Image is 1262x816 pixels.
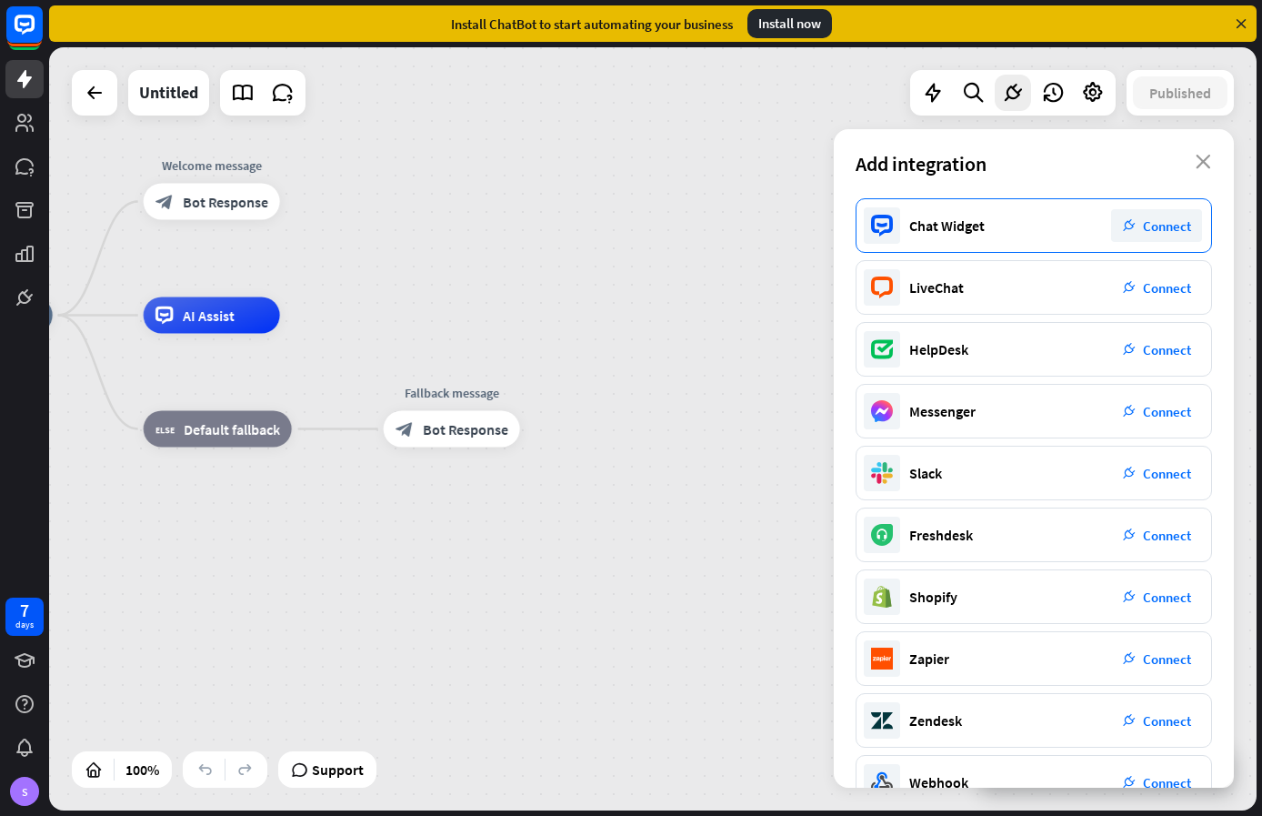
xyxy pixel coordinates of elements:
[370,384,534,402] div: Fallback message
[1133,76,1227,109] button: Published
[1123,652,1136,665] i: plug_integration
[909,402,976,420] div: Messenger
[10,777,39,806] div: S
[1123,343,1136,356] i: plug_integration
[1143,465,1191,482] span: Connect
[1123,219,1136,232] i: plug_integration
[130,156,294,175] div: Welcome message
[183,193,268,211] span: Bot Response
[909,217,985,235] div: Chat Widget
[15,7,69,62] button: Open LiveChat chat widget
[1143,712,1191,730] span: Connect
[451,15,733,33] div: Install ChatBot to start automating your business
[1123,590,1136,603] i: plug_integration
[1143,650,1191,668] span: Connect
[747,9,832,38] div: Install now
[1143,279,1191,297] span: Connect
[909,588,957,606] div: Shopify
[909,711,962,730] div: Zendesk
[909,650,949,668] div: Zapier
[20,602,29,619] div: 7
[909,464,942,482] div: Slack
[1143,589,1191,606] span: Connect
[184,420,280,438] span: Default fallback
[1143,341,1191,358] span: Connect
[183,307,235,325] span: AI Assist
[856,151,987,176] span: Add integration
[909,526,973,544] div: Freshdesk
[1123,529,1136,541] i: plug_integration
[139,70,198,116] div: Untitled
[1123,467,1136,479] i: plug_integration
[1143,217,1191,235] span: Connect
[1143,774,1191,791] span: Connect
[15,619,34,631] div: days
[396,420,414,438] i: block_bot_response
[155,193,174,211] i: block_bot_response
[909,340,968,358] div: HelpDesk
[120,755,165,784] div: 100%
[1143,403,1191,420] span: Connect
[1123,714,1136,727] i: plug_integration
[909,278,964,297] div: LiveChat
[155,420,175,438] i: block_fallback
[1123,281,1136,294] i: plug_integration
[312,755,364,784] span: Support
[1196,155,1211,169] i: close
[423,420,508,438] span: Bot Response
[909,773,968,791] div: Webhook
[1123,776,1136,789] i: plug_integration
[5,598,44,636] a: 7 days
[1123,405,1136,418] i: plug_integration
[1143,527,1191,544] span: Connect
